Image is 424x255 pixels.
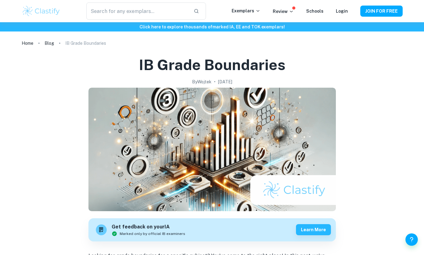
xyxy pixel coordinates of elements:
[192,78,212,85] h2: By Wojtek
[88,88,336,211] img: IB Grade Boundaries cover image
[218,78,232,85] h2: [DATE]
[22,39,33,48] a: Home
[86,2,188,20] input: Search for any exemplars...
[120,231,185,236] span: Marked only by official IB examiners
[65,40,106,47] p: IB Grade Boundaries
[296,224,331,235] button: Learn more
[306,9,323,14] a: Schools
[232,7,260,14] p: Exemplars
[336,9,348,14] a: Login
[360,6,403,17] button: JOIN FOR FREE
[273,8,294,15] p: Review
[45,39,54,48] a: Blog
[214,78,216,85] p: •
[1,23,423,30] h6: Click here to explore thousands of marked IA, EE and TOK exemplars !
[22,5,61,17] img: Clastify logo
[405,233,418,246] button: Help and Feedback
[139,55,285,75] h1: IB Grade Boundaries
[88,218,336,241] a: Get feedback on yourIAMarked only by official IB examinersLearn more
[112,223,185,231] h6: Get feedback on your IA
